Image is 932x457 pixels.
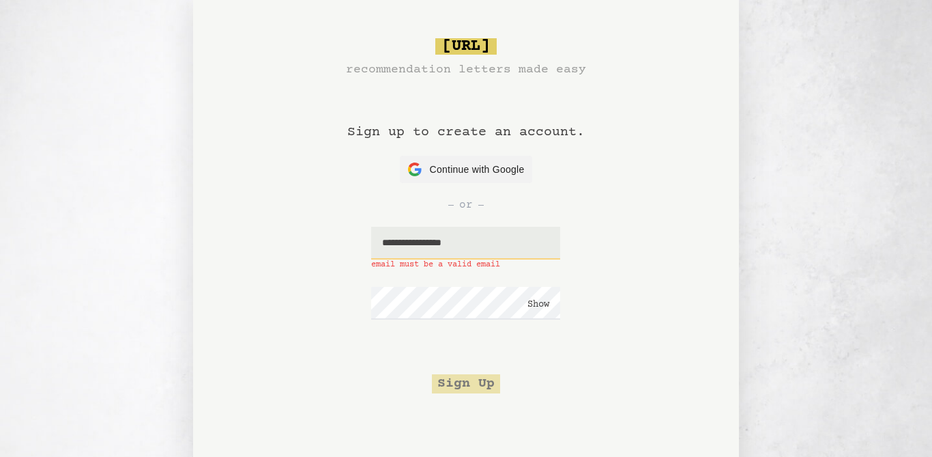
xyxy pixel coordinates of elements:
[400,156,533,183] button: Continue with Google
[527,298,549,311] button: Show
[435,38,497,55] span: [URL]
[346,60,586,79] h3: recommendation letters made easy
[371,260,560,271] span: email must be a valid email
[459,197,473,213] span: or
[432,374,500,393] button: Sign Up
[430,163,525,177] span: Continue with Google
[347,79,585,156] h1: Sign up to create an account.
